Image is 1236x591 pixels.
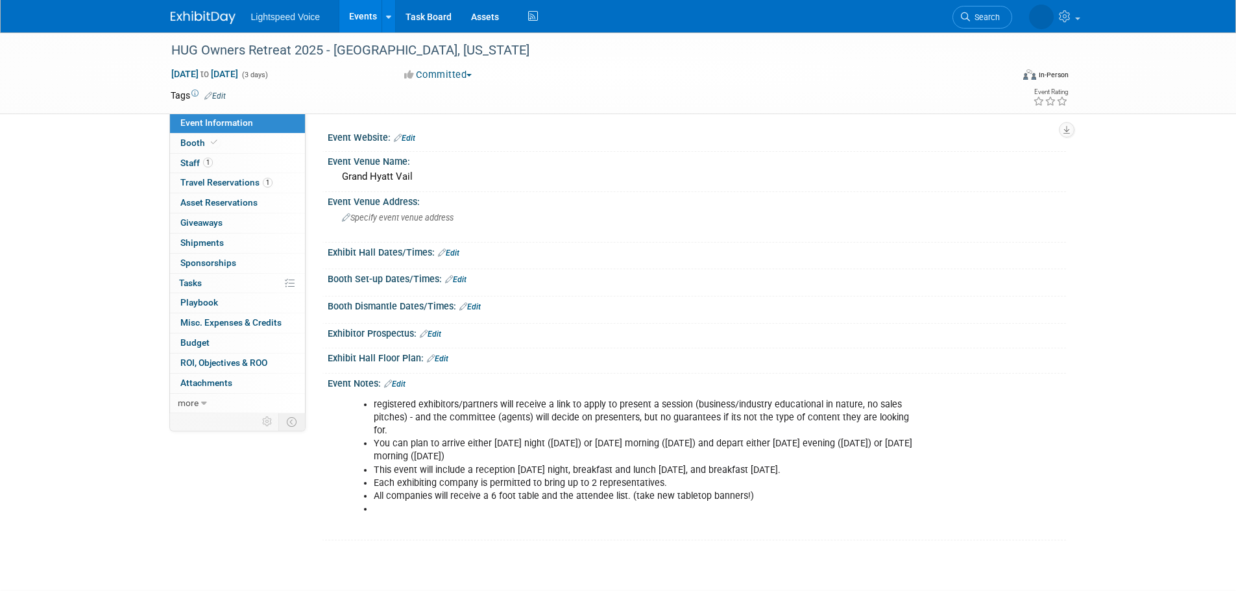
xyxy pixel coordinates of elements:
[180,117,253,128] span: Event Information
[1023,69,1036,80] img: Format-Inperson.png
[374,398,915,437] li: registered exhibitors/partners will receive a link to apply to present a session (business/indust...
[167,39,993,62] div: HUG Owners Retreat 2025 - [GEOGRAPHIC_DATA], [US_STATE]
[171,89,226,102] td: Tags
[179,278,202,288] span: Tasks
[952,6,1012,29] a: Search
[1033,89,1068,95] div: Event Rating
[328,243,1066,259] div: Exhibit Hall Dates/Times:
[170,134,305,153] a: Booth
[180,197,258,208] span: Asset Reservations
[400,68,477,82] button: Committed
[170,193,305,213] a: Asset Reservations
[263,178,273,187] span: 1
[170,114,305,133] a: Event Information
[256,413,279,430] td: Personalize Event Tab Strip
[328,324,1066,341] div: Exhibitor Prospectus:
[328,348,1066,365] div: Exhibit Hall Floor Plan:
[170,254,305,273] a: Sponsorships
[180,177,273,187] span: Travel Reservations
[342,213,454,223] span: Specify event venue address
[374,490,915,503] li: All companies will receive a 6 foot table and the attendee list. (take new tabletop banners!)
[199,69,211,79] span: to
[328,374,1066,391] div: Event Notes:
[278,413,305,430] td: Toggle Event Tabs
[420,330,441,339] a: Edit
[180,217,223,228] span: Giveaways
[170,154,305,173] a: Staff1
[170,374,305,393] a: Attachments
[180,297,218,308] span: Playbook
[445,275,467,284] a: Edit
[459,302,481,311] a: Edit
[170,213,305,233] a: Giveaways
[328,296,1066,313] div: Booth Dismantle Dates/Times:
[178,398,199,408] span: more
[180,138,220,148] span: Booth
[251,12,321,22] span: Lightspeed Voice
[180,317,282,328] span: Misc. Expenses & Credits
[180,158,213,168] span: Staff
[438,248,459,258] a: Edit
[328,192,1066,208] div: Event Venue Address:
[374,477,915,490] li: Each exhibiting company is permitted to bring up to 2 representatives.
[180,337,210,348] span: Budget
[180,378,232,388] span: Attachments
[170,394,305,413] a: more
[204,91,226,101] a: Edit
[337,167,1056,187] div: Grand Hyatt Vail
[170,234,305,253] a: Shipments
[180,258,236,268] span: Sponsorships
[180,237,224,248] span: Shipments
[328,269,1066,286] div: Booth Set-up Dates/Times:
[170,293,305,313] a: Playbook
[394,134,415,143] a: Edit
[170,354,305,373] a: ROI, Objectives & ROO
[328,152,1066,168] div: Event Venue Name:
[171,11,236,24] img: ExhibitDay
[427,354,448,363] a: Edit
[170,274,305,293] a: Tasks
[170,173,305,193] a: Travel Reservations1
[1038,70,1069,80] div: In-Person
[936,67,1069,87] div: Event Format
[211,139,217,146] i: Booth reservation complete
[170,333,305,353] a: Budget
[384,380,406,389] a: Edit
[374,437,915,463] li: You can plan to arrive either [DATE] night ([DATE]) or [DATE] morning ([DATE]) and depart either ...
[970,12,1000,22] span: Search
[171,68,239,80] span: [DATE] [DATE]
[328,128,1066,145] div: Event Website:
[1029,5,1054,29] img: Alexis Snowbarger
[374,464,915,477] li: This event will include a reception [DATE] night, breakfast and lunch [DATE], and breakfast [DATE].
[241,71,268,79] span: (3 days)
[180,357,267,368] span: ROI, Objectives & ROO
[203,158,213,167] span: 1
[170,313,305,333] a: Misc. Expenses & Credits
